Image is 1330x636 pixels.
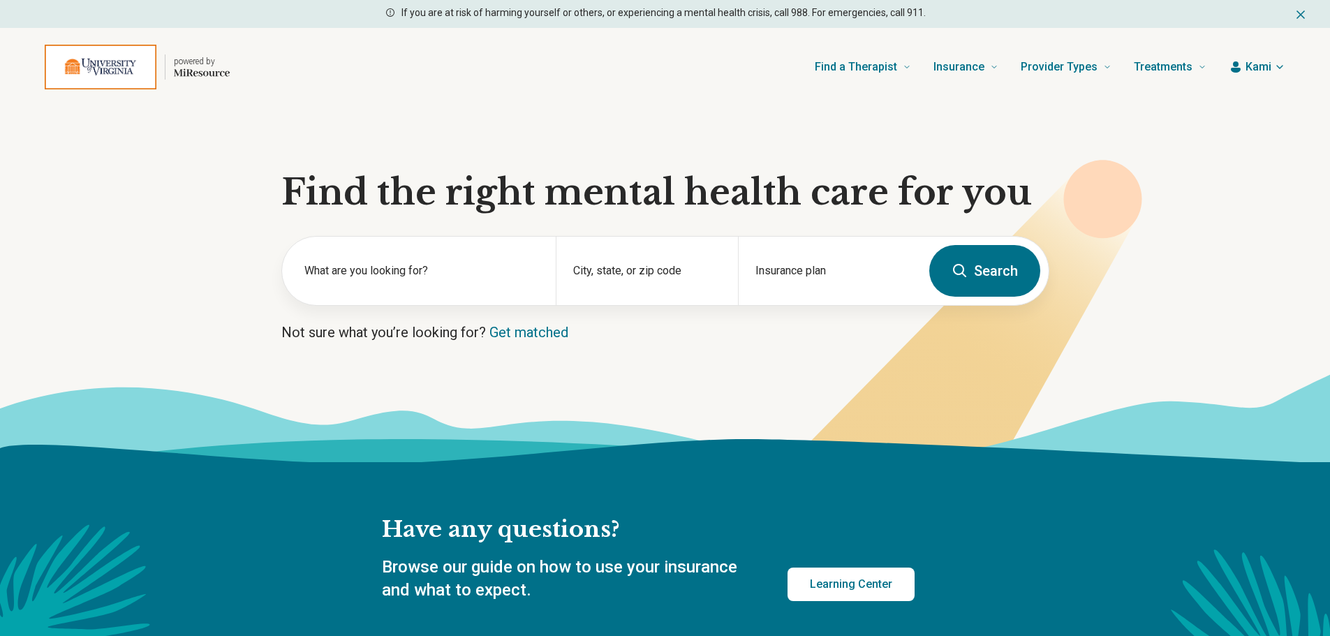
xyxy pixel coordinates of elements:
[929,245,1040,297] button: Search
[281,323,1049,342] p: Not sure what you’re looking for?
[1021,57,1098,77] span: Provider Types
[1246,59,1271,75] span: Kami
[788,568,915,601] a: Learning Center
[933,39,998,95] a: Insurance
[382,556,754,602] p: Browse our guide on how to use your insurance and what to expect.
[489,324,568,341] a: Get matched
[281,172,1049,214] h1: Find the right mental health care for you
[815,57,897,77] span: Find a Therapist
[815,39,911,95] a: Find a Therapist
[45,45,230,89] a: Home page
[1021,39,1111,95] a: Provider Types
[933,57,984,77] span: Insurance
[304,262,539,279] label: What are you looking for?
[1134,57,1192,77] span: Treatments
[401,6,926,20] p: If you are at risk of harming yourself or others, or experiencing a mental health crisis, call 98...
[1134,39,1206,95] a: Treatments
[382,515,915,545] h2: Have any questions?
[1294,6,1308,22] button: Dismiss
[174,56,230,67] p: powered by
[1229,59,1285,75] button: Kami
